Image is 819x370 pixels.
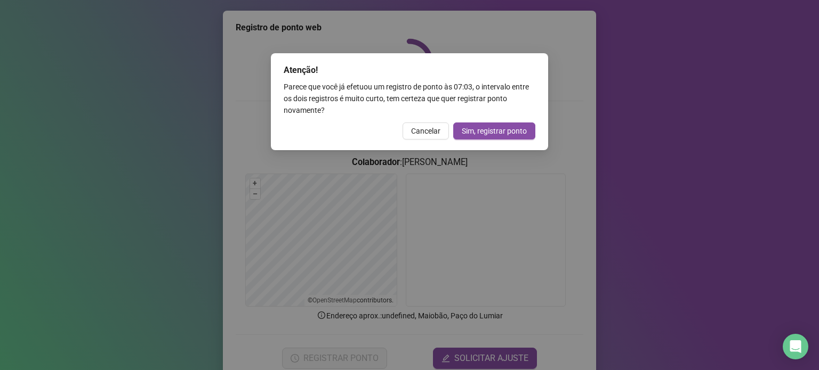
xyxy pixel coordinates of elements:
div: Atenção! [284,64,535,77]
span: Sim, registrar ponto [462,125,527,137]
span: Cancelar [411,125,440,137]
div: Parece que você já efetuou um registro de ponto às 07:03 , o intervalo entre os dois registros é ... [284,81,535,116]
button: Cancelar [403,122,449,139]
div: Open Intercom Messenger [783,334,808,359]
button: Sim, registrar ponto [453,122,535,139]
